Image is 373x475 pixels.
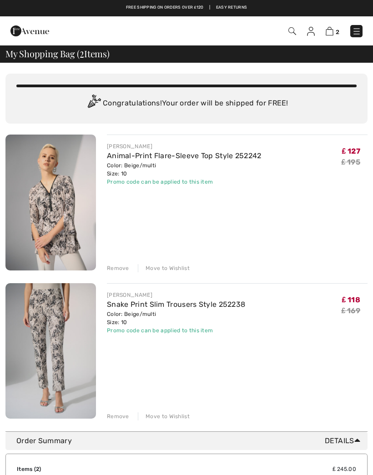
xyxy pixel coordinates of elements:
[216,5,247,11] a: Easy Returns
[80,47,84,59] span: 2
[107,412,129,420] div: Remove
[325,435,364,446] span: Details
[138,412,190,420] div: Move to Wishlist
[336,29,339,35] span: 2
[307,27,315,36] img: My Info
[342,147,360,155] span: ₤ 127
[138,264,190,272] div: Move to Wishlist
[85,95,103,113] img: Congratulation2.svg
[352,27,361,36] img: Menu
[126,5,204,11] a: Free shipping on orders over ₤120
[209,5,210,11] span: |
[107,310,245,326] div: Color: Beige/multi Size: 10
[342,295,360,304] span: ₤ 118
[107,161,262,178] div: Color: Beige/multi Size: 10
[288,27,296,35] img: Search
[36,466,39,472] span: 2
[10,26,49,35] a: 1ère Avenue
[107,178,262,186] div: Promo code can be applied to this item
[342,158,360,166] s: ₤ 195
[164,465,356,473] td: ₤ 245.00
[10,22,49,40] img: 1ère Avenue
[17,465,164,473] td: Items ( )
[107,291,245,299] div: [PERSON_NAME]
[16,435,364,446] div: Order Summary
[107,264,129,272] div: Remove
[5,135,96,270] img: Animal-Print Flare-Sleeve Top Style 252242
[326,25,339,36] a: 2
[5,283,96,419] img: Snake Print Slim Trousers Style 252238
[5,49,110,58] span: My Shopping Bag ( Items)
[107,326,245,335] div: Promo code can be applied to this item
[342,306,360,315] s: ₤ 169
[107,300,245,309] a: Snake Print Slim Trousers Style 252238
[107,151,262,160] a: Animal-Print Flare-Sleeve Top Style 252242
[16,95,357,113] div: Congratulations! Your order will be shipped for FREE!
[107,142,262,150] div: [PERSON_NAME]
[326,27,333,35] img: Shopping Bag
